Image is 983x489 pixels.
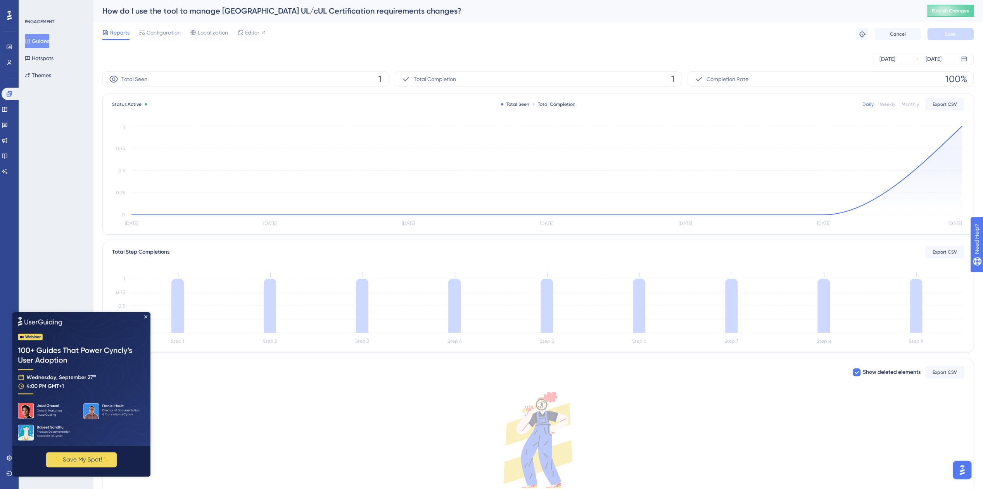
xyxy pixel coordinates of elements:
[123,276,125,282] tspan: 1
[823,271,825,278] tspan: 1
[361,271,363,278] tspan: 1
[116,190,125,195] tspan: 0.25
[925,98,964,111] button: Export CSV
[112,247,169,257] div: Total Step Completions
[933,101,957,107] span: Export CSV
[932,8,969,14] span: Publish Changes
[116,146,125,151] tspan: 0.75
[671,73,675,85] span: 1
[25,34,49,48] button: Guides
[123,125,125,131] tspan: 1
[122,212,125,218] tspan: 0
[171,339,184,344] tspan: Step 1
[25,19,54,25] div: ENGAGEMENT
[933,369,957,375] span: Export CSV
[933,249,957,255] span: Export CSV
[147,28,181,37] span: Configuration
[731,271,732,278] tspan: 1
[378,73,382,85] span: 1
[862,101,874,107] div: Daily
[909,339,923,344] tspan: Step 9
[540,339,554,344] tspan: Step 5
[863,368,921,377] span: Show deleted elements
[540,221,553,226] tspan: [DATE]
[118,168,125,173] tspan: 0.5
[724,339,738,344] tspan: Step 7
[116,290,125,295] tspan: 0.75
[532,101,575,107] div: Total Completion
[34,140,104,155] button: ✨ Save My Spot!✨
[121,74,147,84] span: Total Seen
[177,271,179,278] tspan: 1
[817,221,830,226] tspan: [DATE]
[118,303,125,309] tspan: 0.5
[501,101,529,107] div: Total Seen
[414,74,456,84] span: Total Completion
[245,28,259,37] span: Editor
[102,5,908,16] div: How do I use the tool to manage [GEOGRAPHIC_DATA] UL/cUL Certification requirements changes?
[927,5,974,17] button: Publish Changes
[25,68,51,82] button: Themes
[880,101,895,107] div: Weekly
[546,271,548,278] tspan: 1
[945,73,967,85] span: 100%
[110,28,130,37] span: Reports
[402,221,415,226] tspan: [DATE]
[128,102,142,107] span: Active
[874,28,921,40] button: Cancel
[817,339,831,344] tspan: Step 8
[950,458,974,482] iframe: UserGuiding AI Assistant Launcher
[927,28,974,40] button: Save
[679,221,692,226] tspan: [DATE]
[269,271,271,278] tspan: 1
[890,31,906,37] span: Cancel
[263,339,277,344] tspan: Step 2
[948,221,961,226] tspan: [DATE]
[355,339,369,344] tspan: Step 3
[125,221,138,226] tspan: [DATE]
[902,101,919,107] div: Monthly
[915,271,917,278] tspan: 1
[945,31,956,37] span: Save
[632,339,646,344] tspan: Step 6
[454,271,456,278] tspan: 1
[25,51,54,65] button: Hotspots
[263,221,276,226] tspan: [DATE]
[925,366,964,378] button: Export CSV
[925,246,964,258] button: Export CSV
[18,2,48,11] span: Need Help?
[447,339,462,344] tspan: Step 4
[198,28,228,37] span: Localization
[707,74,748,84] span: Completion Rate
[638,271,640,278] tspan: 1
[926,54,942,64] div: [DATE]
[132,3,135,6] div: Close Preview
[879,54,895,64] div: [DATE]
[112,101,142,107] span: Status:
